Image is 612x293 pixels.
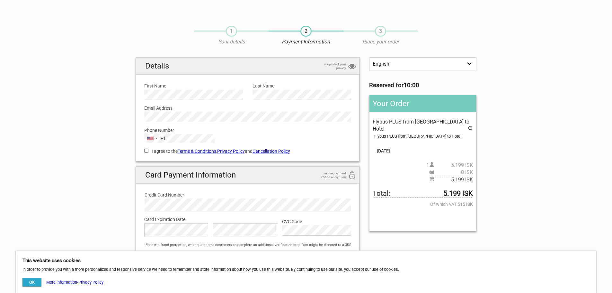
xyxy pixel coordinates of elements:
[373,147,473,154] span: [DATE]
[348,62,356,71] i: privacy protection
[269,38,343,45] p: Payment Information
[373,190,473,197] span: Total to be paid
[22,278,103,287] div: -
[375,26,386,37] span: 3
[78,280,103,285] a: Privacy Policy
[443,190,473,197] strong: 5.199 ISK
[404,82,419,89] strong: 10:00
[314,171,346,179] span: secure payment 256bit encryption
[343,38,418,45] p: Place your order
[145,134,166,142] button: Selected country
[434,162,473,169] span: 5.199 ISK
[144,127,351,134] label: Phone Number
[429,176,473,183] span: Subtotal
[434,169,473,176] span: 0 ISK
[226,26,237,37] span: 1
[16,251,596,293] div: In order to provide you with a more personalized and responsive service we need to remember and s...
[144,82,243,89] label: First Name
[429,169,473,176] span: Pickup price
[374,133,473,140] div: Flybus PLUS from [GEOGRAPHIC_DATA] to Hotel
[217,149,245,154] a: Privacy Policy
[145,191,351,198] label: Credit Card Number
[136,58,359,75] h2: Details
[144,105,351,112] label: Email Address
[348,171,356,180] i: 256bit encryption
[142,242,359,263] div: For extra fraud protection, we require some customers to complete an additional verification step...
[46,280,77,285] a: More information
[178,149,216,154] a: Terms & Conditions
[373,201,473,208] span: Of which VAT:
[369,82,476,89] h3: Reserved for
[136,167,359,184] h2: Card Payment Information
[253,149,290,154] a: Cancellation Policy
[253,82,351,89] label: Last Name
[434,176,473,183] span: 5.199 ISK
[144,148,351,155] label: I agree to the , and
[22,257,590,264] h5: This website uses cookies
[194,38,269,45] p: Your details
[300,26,312,37] span: 2
[457,201,473,208] strong: 515 ISK
[282,218,351,225] label: CVC Code
[22,278,41,287] button: OK
[144,216,351,223] label: Card Expiration Date
[373,119,469,132] span: Flybus PLUS from [GEOGRAPHIC_DATA] to Hotel
[161,135,166,142] div: +1
[426,162,473,169] span: 1 person(s)
[314,62,346,70] span: we protect your privacy
[369,95,476,112] h2: Your Order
